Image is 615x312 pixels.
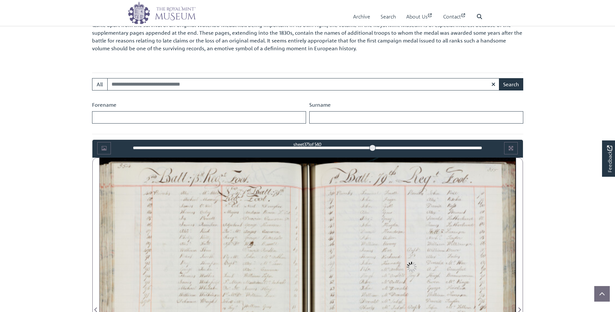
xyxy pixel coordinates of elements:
span: Quite apart from the survival of an original Waterloo Medal Roll being important in its own right... [92,22,522,52]
input: Search for medal roll recipients... [107,78,500,90]
button: Search [499,78,523,90]
div: sheet of 540 [133,141,482,147]
a: Archive [353,7,370,26]
img: logo_wide.png [128,2,196,24]
a: Contact [443,7,466,26]
a: Search [381,7,396,26]
label: Surname [309,101,331,109]
label: Forename [92,101,116,109]
span: Feedback [606,145,613,172]
button: Scroll to top [594,286,610,302]
a: About Us [406,7,433,26]
button: All [92,78,108,90]
span: 371 [304,141,310,147]
button: Full screen mode [504,142,518,154]
a: Would you like to provide feedback? [602,140,615,177]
